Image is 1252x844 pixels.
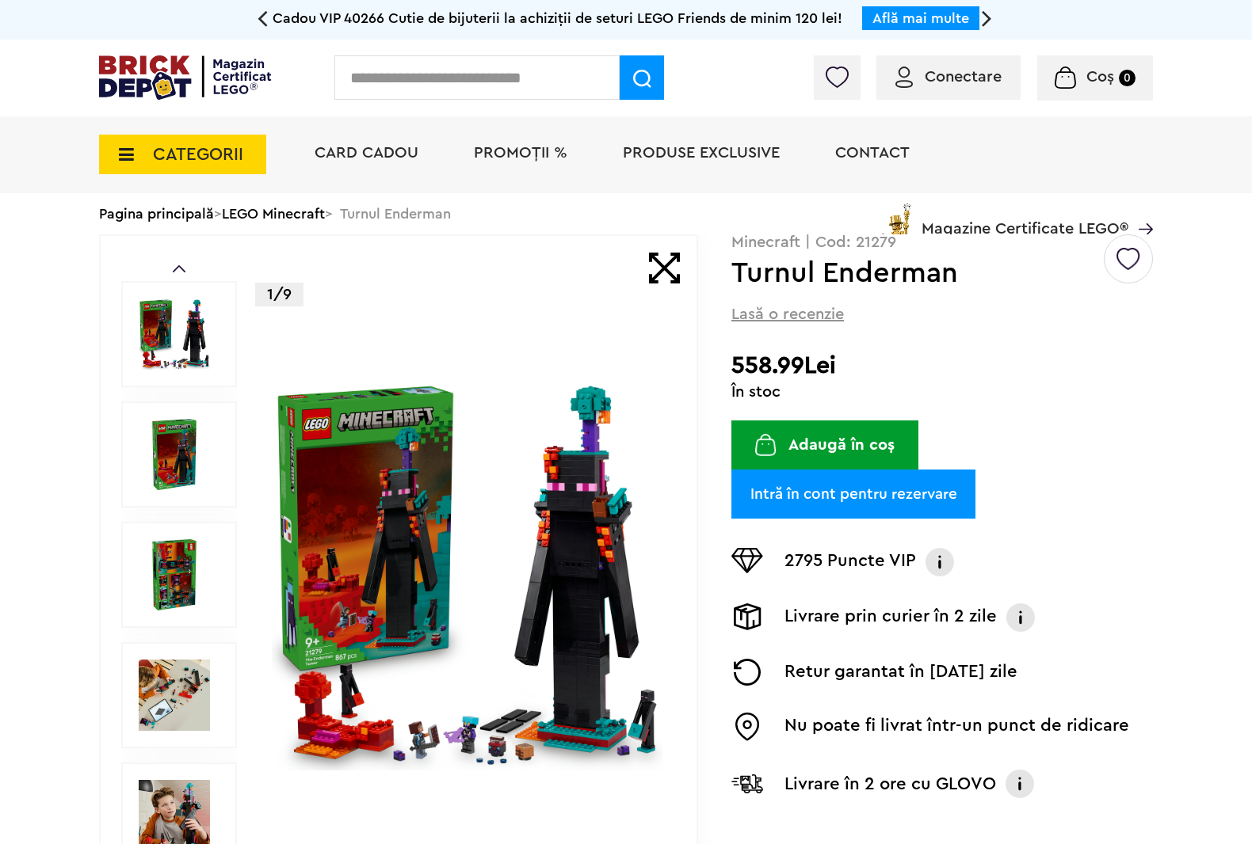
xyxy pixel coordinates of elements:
[731,259,1101,287] h1: Turnul Enderman
[784,603,997,632] p: Livrare prin curier în 2 zile
[895,69,1002,85] a: Conectare
[731,384,1153,400] div: În stoc
[315,145,418,161] a: Card Cadou
[1005,603,1036,632] img: Info livrare prin curier
[139,539,210,610] img: Turnul Enderman LEGO 21279
[1128,200,1153,216] a: Magazine Certificate LEGO®
[272,380,662,770] img: Turnul Enderman
[139,419,210,490] img: Turnul Enderman
[731,470,975,519] a: Intră în cont pentru rezervare
[731,420,918,470] button: Adaugă în coș
[784,713,1129,741] p: Nu poate fi livrat într-un punct de ridicare
[173,265,185,272] a: Prev
[731,659,763,686] img: Returnare
[924,548,956,576] img: Info VIP
[255,283,303,306] p: 1/9
[784,548,916,576] p: 2795 Puncte VIP
[1086,69,1114,85] span: Coș
[1004,768,1036,800] img: Info livrare cu GLOVO
[925,69,1002,85] span: Conectare
[623,145,780,161] a: Produse exclusive
[731,713,763,741] img: Easybox
[872,11,969,25] a: Află mai multe
[731,234,1153,250] p: Minecraft | Cod: 21279
[835,145,910,161] a: Contact
[784,659,1017,686] p: Retur garantat în [DATE] zile
[153,146,243,163] span: CATEGORII
[1119,70,1136,86] small: 0
[731,548,763,573] img: Puncte VIP
[731,303,844,325] span: Lasă o recenzie
[731,352,1153,380] h2: 558.99Lei
[731,774,763,793] img: Livrare Glovo
[139,660,210,731] img: Seturi Lego Turnul Enderman
[474,145,567,161] a: PROMOȚII %
[784,771,996,796] p: Livrare în 2 ore cu GLOVO
[139,298,210,370] img: Turnul Enderman
[922,200,1128,237] span: Magazine Certificate LEGO®
[273,11,842,25] span: Cadou VIP 40266 Cutie de bijuterii la achiziții de seturi LEGO Friends de minim 120 lei!
[731,603,763,630] img: Livrare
